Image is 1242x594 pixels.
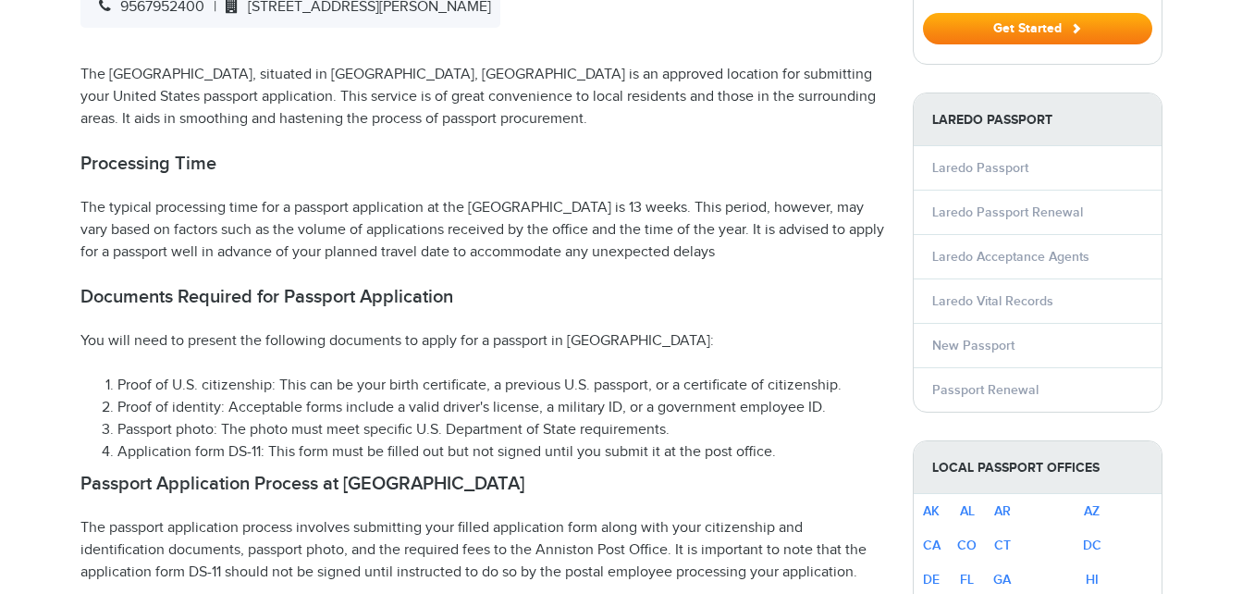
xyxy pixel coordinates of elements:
[80,197,885,264] p: The typical processing time for a passport application at the [GEOGRAPHIC_DATA] is 13 weeks. This...
[914,441,1162,494] strong: Local Passport Offices
[1083,538,1101,553] a: DC
[117,397,885,419] li: Proof of identity: Acceptable forms include a valid driver's license, a military ID, or a governm...
[80,153,885,175] h2: Processing Time
[923,503,940,519] a: AK
[923,20,1152,35] a: Get Started
[993,572,1011,588] a: GA
[80,330,885,353] p: You will need to present the following documents to apply for a passport in [GEOGRAPHIC_DATA]:
[932,204,1083,220] a: Laredo Passport Renewal
[994,538,1011,553] a: CT
[994,503,1011,519] a: AR
[80,64,885,130] p: The [GEOGRAPHIC_DATA], situated in [GEOGRAPHIC_DATA], [GEOGRAPHIC_DATA] is an approved location f...
[932,338,1015,353] a: New Passport
[914,93,1162,146] strong: Laredo Passport
[960,572,974,588] a: FL
[932,382,1039,398] a: Passport Renewal
[923,538,941,553] a: CA
[80,473,885,495] h2: Passport Application Process at [GEOGRAPHIC_DATA]
[1084,503,1100,519] a: AZ
[117,419,885,441] li: Passport photo: The photo must meet specific U.S. Department of State requirements.
[80,286,885,308] h2: Documents Required for Passport Application
[957,538,977,553] a: CO
[960,503,975,519] a: AL
[932,249,1089,265] a: Laredo Acceptance Agents
[1086,572,1099,588] a: HI
[923,13,1152,44] button: Get Started
[80,517,885,584] p: The passport application process involves submitting your filled application form along with your...
[932,293,1053,309] a: Laredo Vital Records
[117,441,885,464] li: Application form DS-11: This form must be filled out but not signed until you submit it at the po...
[923,572,940,588] a: DE
[117,375,885,397] li: Proof of U.S. citizenship: This can be your birth certificate, a previous U.S. passport, or a cer...
[932,160,1028,176] a: Laredo Passport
